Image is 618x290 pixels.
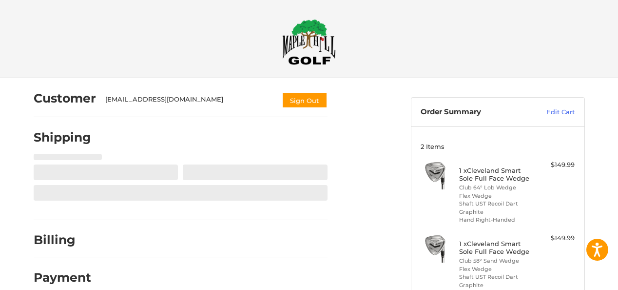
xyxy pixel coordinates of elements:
[34,232,91,248] h2: Billing
[459,240,534,256] h4: 1 x Cleveland Smart Sole Full Face Wedge
[34,91,96,106] h2: Customer
[525,107,575,117] a: Edit Cart
[34,130,91,145] h2: Shipping
[282,19,336,65] img: Maple Hill Golf
[421,107,525,117] h3: Order Summary
[34,270,91,285] h2: Payment
[536,233,575,243] div: $149.99
[459,184,534,192] li: Club 64° Lob Wedge
[459,200,534,216] li: Shaft UST Recoil Dart Graphite
[421,143,575,150] h3: 2 Items
[459,257,534,265] li: Club 58° Sand Wedge
[282,92,328,108] button: Sign Out
[459,192,534,200] li: Flex Wedge
[105,95,272,108] div: [EMAIL_ADDRESS][DOMAIN_NAME]
[459,216,534,224] li: Hand Right-Handed
[536,160,575,170] div: $149.99
[459,166,534,183] h4: 1 x Cleveland Smart Sole Full Face Wedge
